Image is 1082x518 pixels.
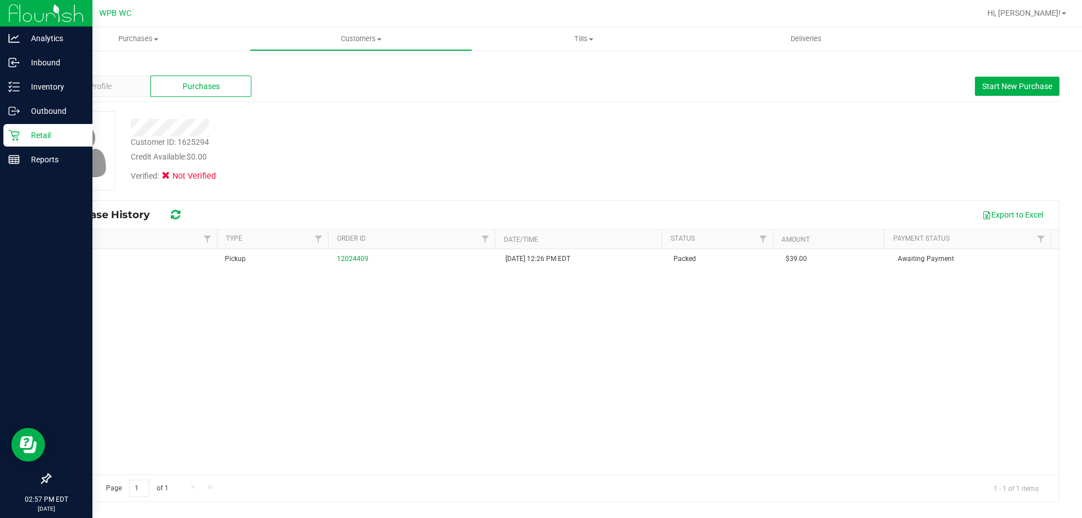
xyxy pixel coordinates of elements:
a: 12024409 [337,255,369,263]
a: Date/Time [504,236,538,243]
span: Purchases [27,34,250,44]
a: Filter [309,229,328,249]
span: Deliveries [775,34,837,44]
span: Pickup [225,254,246,264]
span: Page of 1 [96,480,178,497]
iframe: Resource center [11,428,45,462]
inline-svg: Reports [8,154,20,165]
div: Verified: [131,170,218,183]
a: Payment Status [893,234,950,242]
div: Credit Available: [131,151,627,163]
span: Customers [250,34,472,44]
a: Customers [250,27,472,51]
span: Awaiting Payment [898,254,954,264]
a: Status [671,234,695,242]
p: Analytics [20,32,87,45]
a: Filter [476,229,495,249]
input: 1 [129,480,149,497]
a: Filter [1032,229,1050,249]
p: Inventory [20,80,87,94]
button: Export to Excel [975,205,1050,224]
p: Inbound [20,56,87,69]
span: $39.00 [786,254,807,264]
inline-svg: Inbound [8,57,20,68]
span: Not Verified [172,170,218,183]
a: Filter [198,229,217,249]
button: Start New Purchase [975,77,1059,96]
a: Order ID [337,234,366,242]
a: Deliveries [695,27,917,51]
a: Purchases [27,27,250,51]
inline-svg: Outbound [8,105,20,117]
inline-svg: Analytics [8,33,20,44]
span: WPB WC [99,8,131,18]
span: Purchases [183,81,220,92]
p: 02:57 PM EDT [5,494,87,504]
span: Hi, [PERSON_NAME]! [987,8,1061,17]
a: Filter [754,229,773,249]
span: [DATE] 12:26 PM EDT [505,254,570,264]
span: Packed [673,254,696,264]
span: Profile [89,81,112,92]
a: Type [226,234,242,242]
a: Tills [472,27,695,51]
inline-svg: Inventory [8,81,20,92]
p: Outbound [20,104,87,118]
span: Start New Purchase [982,82,1052,91]
p: Reports [20,153,87,166]
inline-svg: Retail [8,130,20,141]
p: Retail [20,129,87,142]
span: $0.00 [187,152,207,161]
span: 1 - 1 of 1 items [985,480,1048,497]
span: Purchase History [59,209,161,221]
p: [DATE] [5,504,87,513]
a: Amount [782,236,810,243]
span: Tills [473,34,694,44]
div: Customer ID: 1625294 [131,136,209,148]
